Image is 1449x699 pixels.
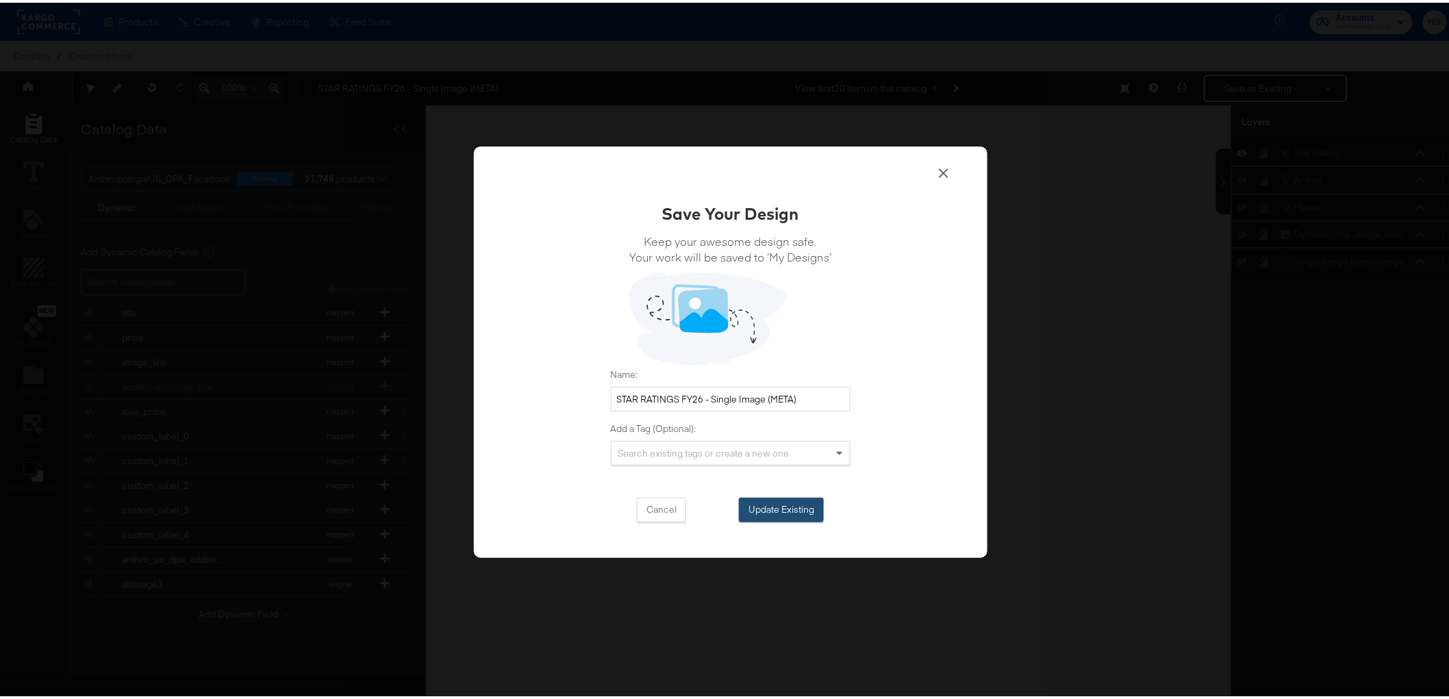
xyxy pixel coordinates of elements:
button: Cancel [637,495,686,520]
label: Name: [611,366,850,379]
label: Add a Tag (Optional): [611,420,850,433]
div: Save Your Design [662,199,799,223]
span: Your work will be saved to ‘My Designs’ [629,246,831,262]
div: Search existing tags or create a new one [612,439,850,462]
button: Update Existing [739,495,824,520]
span: Keep your awesome design safe. [629,231,831,246]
